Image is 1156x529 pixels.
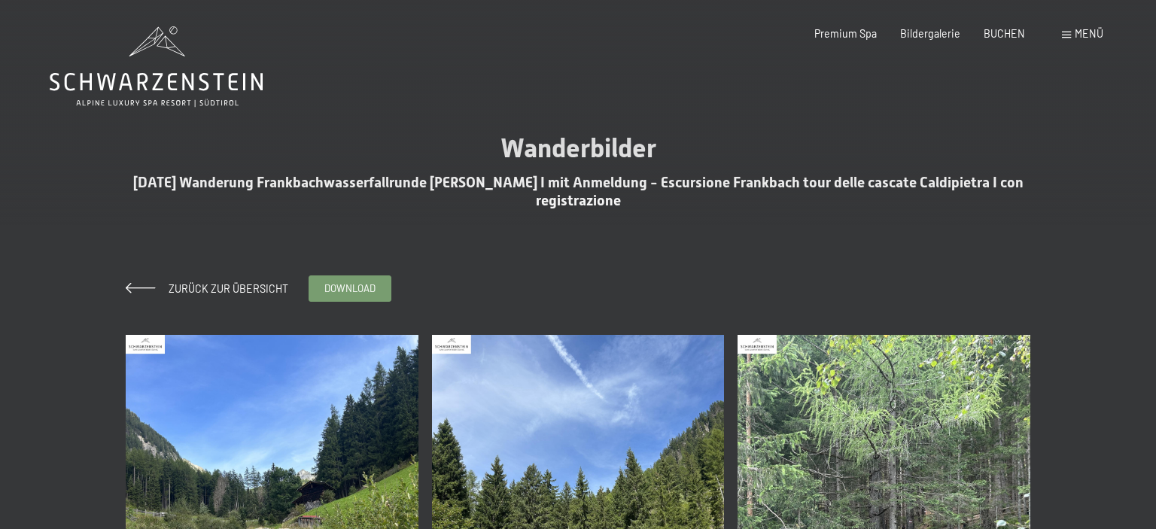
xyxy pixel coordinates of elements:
a: Bildergalerie [900,27,960,40]
a: BUCHEN [984,27,1025,40]
span: download [324,281,376,295]
a: Zurück zur Übersicht [126,282,288,295]
span: Menü [1075,27,1103,40]
span: [DATE] Wanderung Frankbachwasserfallrunde [PERSON_NAME] I mit Anmeldung - Escursione Frankbach to... [133,174,1024,208]
a: Premium Spa [814,27,877,40]
span: Wanderbilder [500,132,656,163]
a: download [309,276,391,301]
span: Zurück zur Übersicht [158,282,288,295]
